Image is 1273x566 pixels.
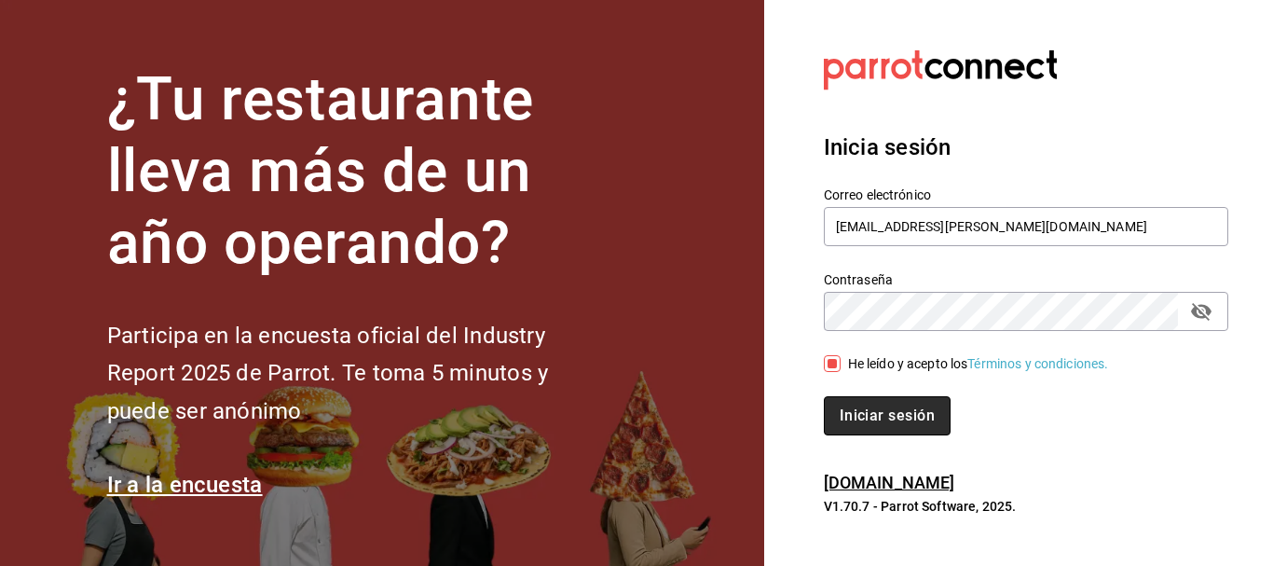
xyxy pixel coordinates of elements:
button: Iniciar sesión [824,396,951,435]
div: He leído y acepto los [848,354,1109,374]
input: Ingresa tu correo electrónico [824,207,1228,246]
label: Contraseña [824,273,1228,286]
a: [DOMAIN_NAME] [824,473,955,492]
button: passwordField [1185,296,1217,327]
a: Términos y condiciones. [967,356,1108,371]
h3: Inicia sesión [824,131,1228,164]
h1: ¿Tu restaurante lleva más de un año operando? [107,64,610,279]
a: Ir a la encuesta [107,472,263,498]
h2: Participa en la encuesta oficial del Industry Report 2025 de Parrot. Te toma 5 minutos y puede se... [107,317,610,431]
label: Correo electrónico [824,188,1228,201]
p: V1.70.7 - Parrot Software, 2025. [824,497,1228,516]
